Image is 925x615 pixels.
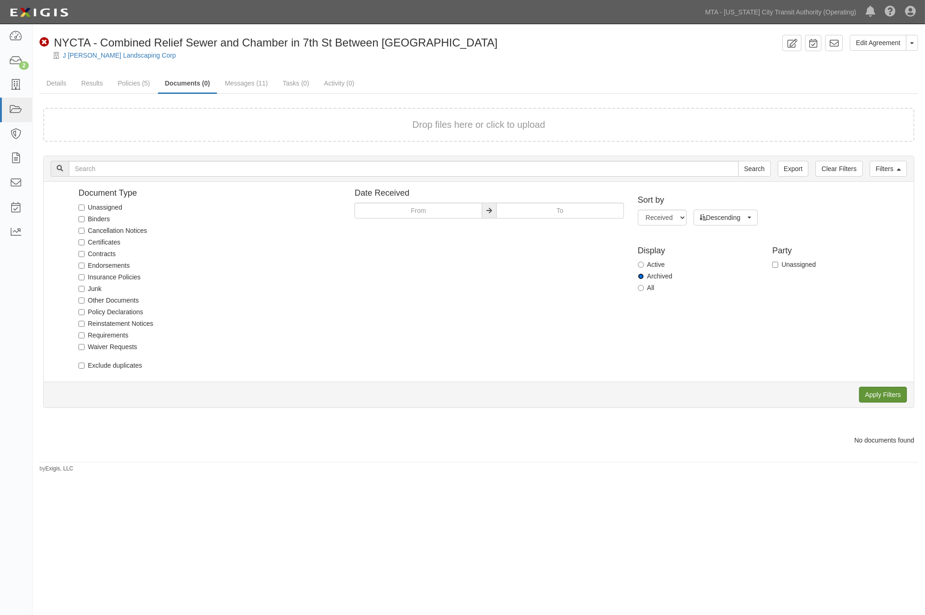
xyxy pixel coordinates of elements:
[79,274,85,280] input: Insurance Policies
[39,465,73,473] small: by
[413,119,545,130] span: Drop files here or click to upload
[79,228,85,234] input: Cancellation Notices
[79,263,85,269] input: Endorsements
[79,216,85,222] input: Binders
[638,262,644,268] input: Active
[7,4,71,21] img: Logo
[39,38,49,47] i: Non-Compliant
[638,196,907,205] h4: Sort by
[79,189,341,198] h4: Document Type
[772,262,778,268] input: Unassigned
[79,331,128,340] label: Requirements
[859,387,907,403] input: Apply Filters
[79,307,143,317] label: Policy Declarations
[694,210,758,225] button: Descending
[79,272,141,282] label: Insurance Policies
[638,246,766,256] h4: Display
[815,161,862,177] a: Clear Filters
[700,213,746,222] span: Descending
[79,214,110,224] label: Binders
[79,249,116,258] label: Contracts
[79,286,85,292] input: Junk
[638,283,655,292] label: All
[39,74,73,93] a: Details
[638,271,672,281] label: Archived
[738,161,771,177] input: Search
[772,246,900,256] h4: Party
[79,239,85,245] input: Certificates
[79,238,120,247] label: Certificates
[74,74,110,93] a: Results
[79,226,147,235] label: Cancellation Notices
[496,203,624,218] input: To
[46,465,73,472] a: Exigis, LLC
[36,436,921,445] div: No documents found
[276,74,316,93] a: Tasks (0)
[79,363,85,369] input: Exclude duplicates
[79,361,142,370] label: Exclude duplicates
[79,298,85,304] input: Other Documents
[778,161,808,177] a: Export
[79,319,153,328] label: Reinstatement Notices
[19,61,29,70] div: 2
[79,332,85,338] input: Requirements
[111,74,157,93] a: Policies (5)
[69,161,739,177] input: Search
[79,205,85,211] input: Unassigned
[79,203,122,212] label: Unassigned
[885,7,896,18] i: Help Center - Complianz
[701,3,861,21] a: MTA - [US_STATE] City Transit Authority (Operating)
[79,284,102,293] label: Junk
[79,261,130,270] label: Endorsements
[79,251,85,257] input: Contracts
[850,35,906,51] a: Edit Agreement
[638,285,644,291] input: All
[79,342,137,351] label: Waiver Requests
[158,74,217,94] a: Documents (0)
[218,74,275,93] a: Messages (11)
[79,344,85,350] input: Waiver Requests
[39,35,498,51] div: NYCTA - Combined Relief Sewer and Chamber in 7th St Between 3rd & 4th Ave
[772,260,816,269] label: Unassigned
[79,321,85,327] input: Reinstatement Notices
[63,52,176,59] a: J [PERSON_NAME] Landscaping Corp
[354,189,623,198] h4: Date Received
[354,203,482,218] input: From
[79,296,139,305] label: Other Documents
[638,273,644,279] input: Archived
[317,74,361,93] a: Activity (0)
[54,36,498,49] span: NYCTA - Combined Relief Sewer and Chamber in 7th St Between [GEOGRAPHIC_DATA]
[638,260,665,269] label: Active
[870,161,907,177] a: Filters
[79,309,85,315] input: Policy Declarations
